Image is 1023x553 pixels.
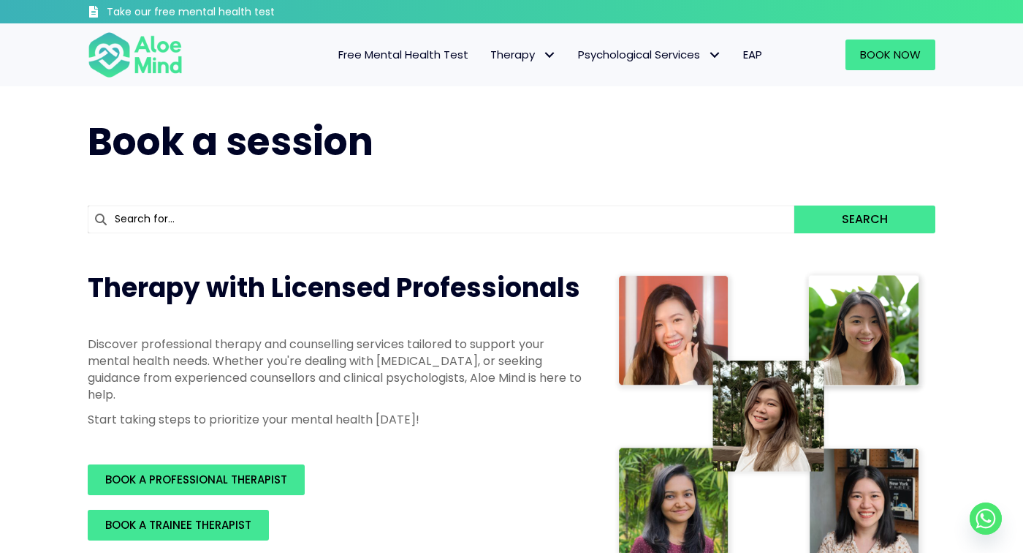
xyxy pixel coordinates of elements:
img: en [886,1,909,19]
a: EAP [732,37,773,67]
p: Discover professional therapy and counselling services tailored to support your mental health nee... [88,333,585,401]
a: English [886,1,910,18]
span: Therapy with Licensed Professionals [88,266,580,304]
a: Psychological ServicesPsychological Services: submenu [567,37,732,67]
span: Psychological Services [578,44,721,59]
span: Book Now [860,44,921,59]
a: BOOK A PROFESSIONAL THERAPIST [88,462,305,492]
span: Book a session [88,112,373,165]
input: Search for... [88,203,794,230]
img: Aloe mind Logo [88,28,183,76]
span: Therapy: submenu [539,42,560,63]
p: Start taking steps to prioritize your mental health [DATE]! [88,408,585,425]
span: Psychological Services: submenu [704,42,725,63]
span: Therapy [490,44,556,59]
span: BOOK A TRAINEE THERAPIST [105,514,251,530]
a: Whatsapp [970,503,1002,535]
h3: Take our free mental health test [107,4,353,18]
a: Free Mental Health Test [327,37,479,67]
a: TherapyTherapy: submenu [479,37,567,67]
img: ms [910,1,934,19]
span: BOOK A PROFESSIONAL THERAPIST [105,469,287,484]
a: Book Now [845,37,935,67]
a: Malay [910,1,935,18]
a: BOOK A TRAINEE THERAPIST [88,507,269,538]
button: Search [794,203,935,230]
span: Free Mental Health Test [338,44,468,59]
span: EAP [743,44,762,59]
nav: Menu [202,37,773,67]
a: Take our free mental health test [88,4,353,20]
